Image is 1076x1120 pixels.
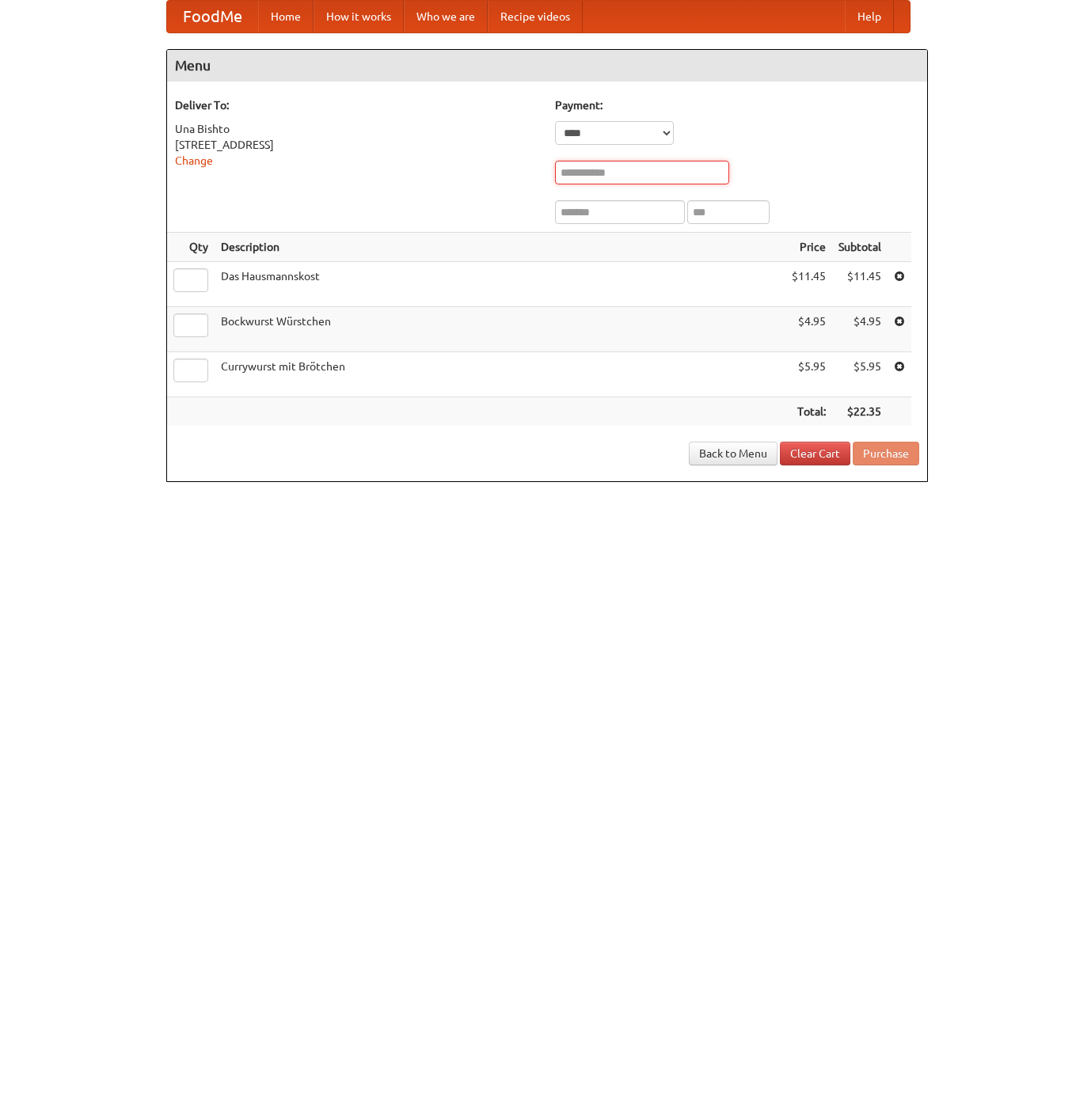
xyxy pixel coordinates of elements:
[785,262,832,307] td: $11.45
[853,442,919,465] button: Purchase
[314,1,404,32] a: How it works
[175,121,539,137] div: Una Bishto
[785,307,832,352] td: $4.95
[215,262,785,307] td: Das Hausmannskost
[785,352,832,397] td: $5.95
[215,233,785,262] th: Description
[845,1,894,32] a: Help
[175,154,213,167] a: Change
[832,352,888,397] td: $5.95
[832,262,888,307] td: $11.45
[832,307,888,352] td: $4.95
[167,1,258,32] a: FoodMe
[175,137,539,153] div: [STREET_ADDRESS]
[832,233,888,262] th: Subtotal
[832,397,888,427] th: $22.35
[785,397,832,427] th: Total:
[215,352,785,397] td: Currywurst mit Brötchen
[555,97,919,113] h5: Payment:
[488,1,583,32] a: Recipe videos
[780,442,850,465] a: Clear Cart
[785,233,832,262] th: Price
[689,442,778,465] a: Back to Menu
[215,307,785,352] td: Bockwurst Würstchen
[258,1,314,32] a: Home
[175,97,539,113] h5: Deliver To:
[167,233,215,262] th: Qty
[167,50,927,82] h4: Menu
[404,1,488,32] a: Who we are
